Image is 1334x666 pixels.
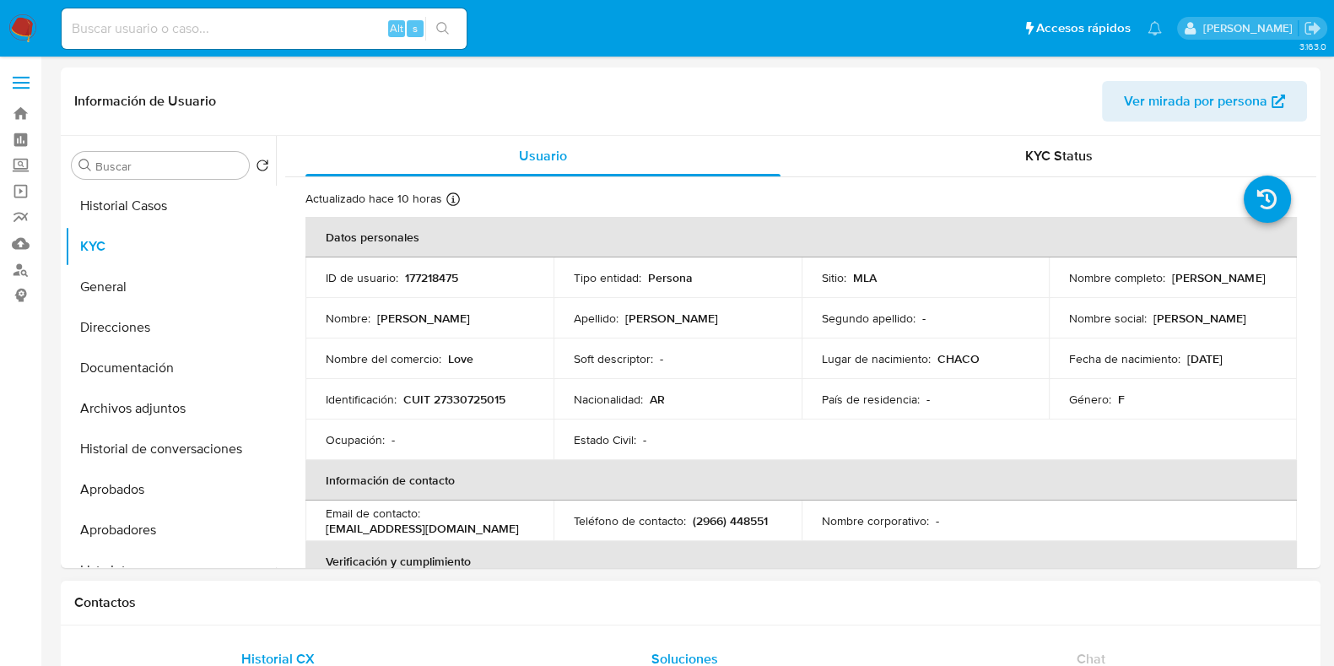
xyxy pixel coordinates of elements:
[65,226,276,267] button: KYC
[1025,146,1093,165] span: KYC Status
[648,270,693,285] p: Persona
[65,429,276,469] button: Historial de conversaciones
[936,513,939,528] p: -
[65,469,276,510] button: Aprobados
[1036,19,1131,37] span: Accesos rápidos
[926,392,930,407] p: -
[1102,81,1307,122] button: Ver mirada por persona
[78,159,92,172] button: Buscar
[305,541,1297,582] th: Verificación y cumplimiento
[625,311,718,326] p: [PERSON_NAME]
[326,270,398,285] p: ID de usuario :
[1187,351,1223,366] p: [DATE]
[693,513,768,528] p: (2966) 448551
[74,594,1307,611] h1: Contactos
[937,351,980,366] p: CHACO
[1172,270,1265,285] p: [PERSON_NAME]
[65,388,276,429] button: Archivos adjuntos
[326,506,420,521] p: Email de contacto :
[822,270,846,285] p: Sitio :
[95,159,242,174] input: Buscar
[305,191,442,207] p: Actualizado hace 10 horas
[390,20,403,36] span: Alt
[643,432,646,447] p: -
[65,186,276,226] button: Historial Casos
[1069,392,1111,407] p: Género :
[392,432,395,447] p: -
[1153,311,1246,326] p: [PERSON_NAME]
[1069,270,1165,285] p: Nombre completo :
[1124,81,1267,122] span: Ver mirada por persona
[822,311,915,326] p: Segundo apellido :
[574,513,686,528] p: Teléfono de contacto :
[326,392,397,407] p: Identificación :
[74,93,216,110] h1: Información de Usuario
[574,351,653,366] p: Soft descriptor :
[822,392,920,407] p: País de residencia :
[256,159,269,177] button: Volver al orden por defecto
[853,270,877,285] p: MLA
[574,311,618,326] p: Apellido :
[65,550,276,591] button: Lista Interna
[65,267,276,307] button: General
[326,521,519,536] p: [EMAIL_ADDRESS][DOMAIN_NAME]
[574,432,636,447] p: Estado Civil :
[403,392,505,407] p: CUIT 27330725015
[822,351,931,366] p: Lugar de nacimiento :
[65,510,276,550] button: Aprobadores
[519,146,567,165] span: Usuario
[1148,21,1162,35] a: Notificaciones
[574,270,641,285] p: Tipo entidad :
[413,20,418,36] span: s
[574,392,643,407] p: Nacionalidad :
[405,270,458,285] p: 177218475
[922,311,926,326] p: -
[822,513,929,528] p: Nombre corporativo :
[1118,392,1125,407] p: F
[660,351,663,366] p: -
[1304,19,1321,37] a: Salir
[326,432,385,447] p: Ocupación :
[1069,351,1180,366] p: Fecha de nacimiento :
[62,18,467,40] input: Buscar usuario o caso...
[377,311,470,326] p: [PERSON_NAME]
[326,351,441,366] p: Nombre del comercio :
[448,351,473,366] p: Love
[1202,20,1298,36] p: julieta.rodriguez@mercadolibre.com
[425,17,460,41] button: search-icon
[305,460,1297,501] th: Información de contacto
[650,392,665,407] p: AR
[1069,311,1147,326] p: Nombre social :
[65,348,276,388] button: Documentación
[65,307,276,348] button: Direcciones
[305,217,1297,257] th: Datos personales
[326,311,370,326] p: Nombre :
